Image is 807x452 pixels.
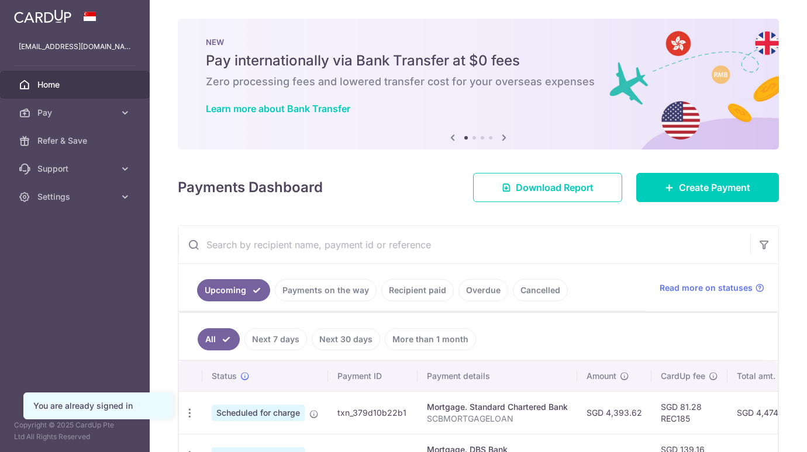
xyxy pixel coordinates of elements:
a: Read more on statuses [660,282,764,294]
td: SGD 4,393.62 [577,391,651,434]
th: Payment details [418,361,577,391]
img: Bank transfer banner [178,19,779,149]
span: Download Report [516,180,594,194]
td: SGD 4,474.90 [727,391,801,434]
p: SCBMORTGAGELOAN [427,413,568,425]
span: Read more on statuses [660,282,753,294]
h4: Payments Dashboard [178,177,323,198]
a: Upcoming [197,279,270,301]
a: Cancelled [513,279,568,301]
span: Scheduled for charge [212,405,305,421]
div: You are already signed in [33,400,163,412]
span: Home [37,79,115,91]
a: Payments on the way [275,279,377,301]
td: txn_379d10b22b1 [328,391,418,434]
span: Amount [587,370,616,382]
a: Create Payment [636,173,779,202]
a: Overdue [458,279,508,301]
a: Next 30 days [312,328,380,350]
span: Support [37,163,115,175]
div: Mortgage. Standard Chartered Bank [427,401,568,413]
iframe: Opens a widget where you can find more information [732,417,795,446]
h6: Zero processing fees and lowered transfer cost for your overseas expenses [206,75,751,89]
span: Create Payment [679,180,750,194]
a: Learn more about Bank Transfer [206,103,350,114]
span: Refer & Save [37,135,115,147]
h5: Pay internationally via Bank Transfer at $0 fees [206,51,751,70]
a: All [198,328,240,350]
span: Pay [37,107,115,119]
td: SGD 81.28 REC185 [651,391,727,434]
img: CardUp [14,9,71,23]
a: Next 7 days [244,328,307,350]
p: NEW [206,37,751,47]
a: Recipient paid [381,279,454,301]
a: Download Report [473,173,622,202]
input: Search by recipient name, payment id or reference [178,226,750,263]
p: [EMAIL_ADDRESS][DOMAIN_NAME] [19,41,131,53]
th: Payment ID [328,361,418,391]
span: Status [212,370,237,382]
span: CardUp fee [661,370,705,382]
span: Total amt. [737,370,775,382]
span: Settings [37,191,115,203]
a: More than 1 month [385,328,476,350]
